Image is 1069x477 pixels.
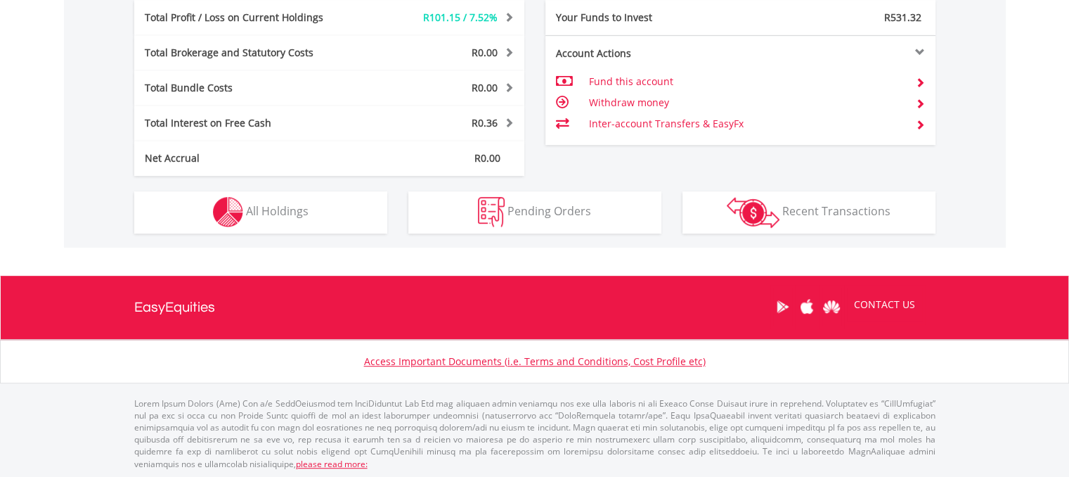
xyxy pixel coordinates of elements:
img: pending_instructions-wht.png [478,197,505,227]
span: Pending Orders [507,203,591,219]
img: holdings-wht.png [213,197,243,227]
div: Your Funds to Invest [545,11,741,25]
p: Lorem Ipsum Dolors (Ame) Con a/e SeddOeiusmod tem InciDiduntut Lab Etd mag aliquaen admin veniamq... [134,397,935,470]
span: Recent Transactions [782,203,890,219]
a: Google Play [770,285,795,329]
a: please read more: [296,458,368,470]
td: Fund this account [588,71,904,92]
div: Total Brokerage and Statutory Costs [134,46,362,60]
div: Total Profit / Loss on Current Holdings [134,11,362,25]
span: All Holdings [246,203,309,219]
span: R0.00 [472,81,498,94]
button: Pending Orders [408,191,661,234]
span: R0.00 [474,151,500,165]
a: Apple [795,285,819,329]
td: Withdraw money [588,92,904,113]
div: Net Accrual [134,151,362,165]
button: All Holdings [134,191,387,234]
a: Access Important Documents (i.e. Terms and Conditions, Cost Profile etc) [364,355,706,368]
img: transactions-zar-wht.png [727,197,779,228]
button: Recent Transactions [682,191,935,234]
div: Total Interest on Free Cash [134,116,362,130]
td: Inter-account Transfers & EasyFx [588,113,904,134]
span: R0.00 [472,46,498,59]
a: EasyEquities [134,276,215,339]
span: R531.32 [884,11,921,24]
span: R101.15 / 7.52% [423,11,498,24]
div: Account Actions [545,46,741,61]
a: Huawei [819,285,844,329]
div: Total Bundle Costs [134,81,362,95]
a: CONTACT US [844,285,925,324]
span: R0.36 [472,116,498,129]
